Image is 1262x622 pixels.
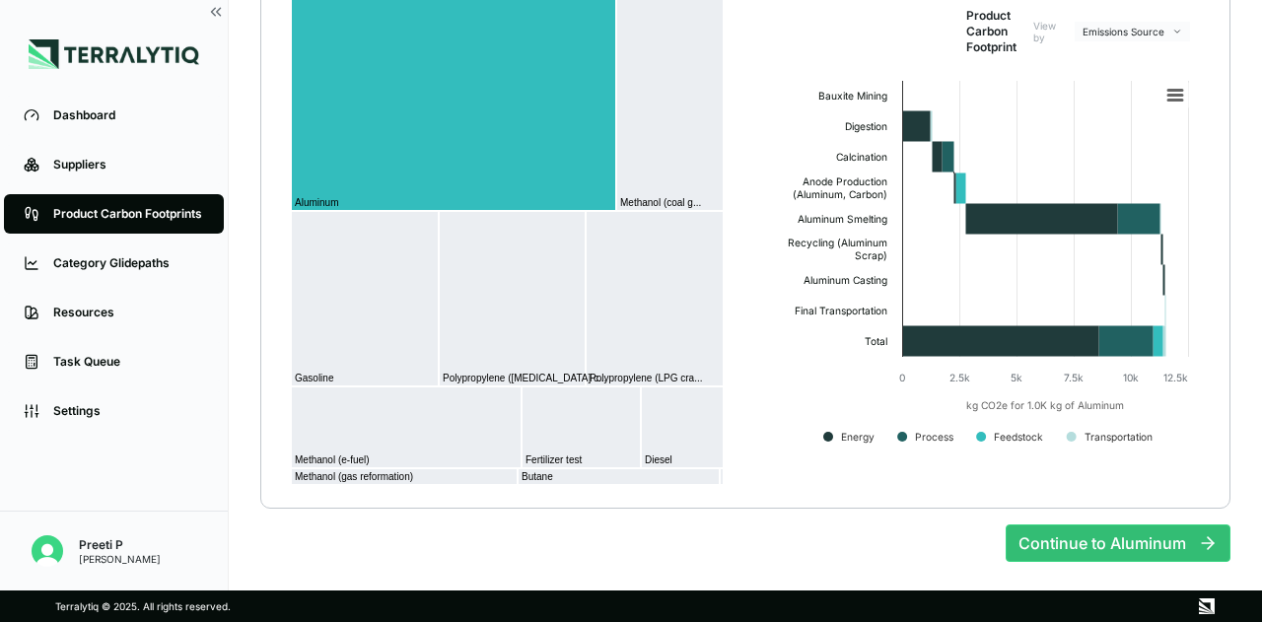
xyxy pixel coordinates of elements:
text: 0 [899,372,905,383]
img: Logo [29,39,199,69]
div: Task Queue [53,354,204,370]
text: kg CO2e for 1.0K kg of Aluminum [966,399,1124,412]
text: Diesel [645,454,672,465]
text: 7.5k [1064,372,1084,383]
text: Final Transportation [795,305,887,317]
div: Settings [53,403,204,419]
text: Methanol (gas reformation) [295,471,413,482]
h2: Product Carbon Footprint [966,8,1025,55]
text: Aluminum [295,197,338,208]
div: Category Glidepaths [53,255,204,271]
text: Methanol (e-fuel) [295,454,370,465]
text: 5k [1011,372,1022,383]
text: 10k [1123,372,1139,383]
img: Preeti P [32,535,63,567]
div: Preeti P [79,537,161,553]
text: Aluminum Casting [804,274,887,287]
button: Emissions Source [1075,22,1190,41]
text: 2.5k [949,372,970,383]
text: Aluminum Smelting [798,213,887,226]
text: Energy [841,431,875,444]
text: Process [915,431,953,443]
text: 12.5k [1163,372,1188,383]
text: Recycling (Aluminum Scrap) [788,237,887,262]
text: Polypropylene (LPG cra... [590,373,703,383]
div: Resources [53,305,204,320]
div: [PERSON_NAME] [79,553,161,565]
text: Methanol (coal g... [620,197,701,208]
text: Feedstock [994,431,1043,443]
text: Anode Production (Aluminum, Carbon) [793,175,887,200]
div: Product Carbon Footprints [53,206,204,222]
button: Continue to Aluminum [1006,524,1230,562]
label: View by [1033,20,1067,43]
text: Total [865,335,887,347]
div: Dashboard [53,107,204,123]
text: Bauxite Mining [818,90,887,103]
text: Calcination [836,151,887,163]
text: Polypropylene ([MEDICAL_DATA] c... [443,373,606,383]
text: Fertilizer test [526,454,582,465]
button: Open user button [24,527,71,575]
text: Gasoline [295,373,334,383]
div: Suppliers [53,157,204,173]
text: Digestion [845,120,887,133]
text: Transportation [1085,431,1153,444]
text: Butane [522,471,553,482]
